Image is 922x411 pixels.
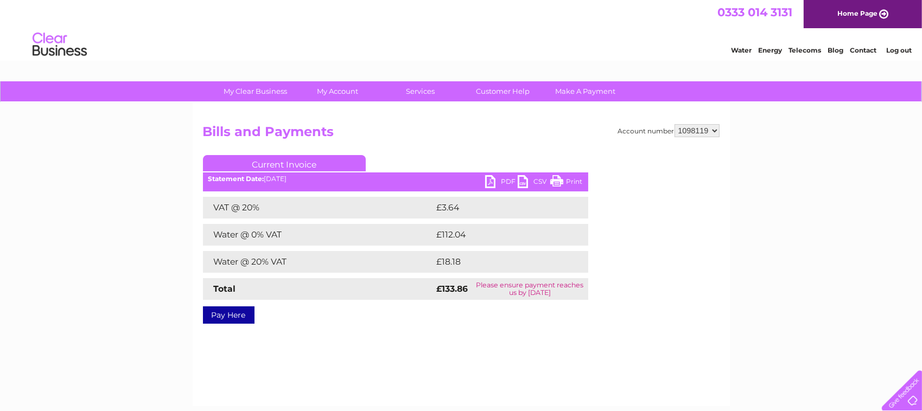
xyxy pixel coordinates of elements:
td: £112.04 [434,224,568,246]
td: Please ensure payment reaches us by [DATE] [472,278,588,300]
a: Contact [850,46,876,54]
a: 0333 014 3131 [717,5,792,19]
a: Log out [886,46,912,54]
td: £18.18 [434,251,564,273]
a: Make A Payment [541,81,630,101]
div: Account number [618,124,720,137]
td: VAT @ 20% [203,197,434,219]
a: Customer Help [458,81,548,101]
td: Water @ 0% VAT [203,224,434,246]
a: Water [731,46,752,54]
a: Energy [758,46,782,54]
a: Services [376,81,465,101]
a: PDF [485,175,518,191]
h2: Bills and Payments [203,124,720,145]
b: Statement Date: [208,175,264,183]
img: logo.png [32,28,87,61]
a: CSV [518,175,550,191]
td: £3.64 [434,197,563,219]
a: Telecoms [789,46,821,54]
a: Blog [828,46,843,54]
a: My Clear Business [211,81,300,101]
strong: £133.86 [437,284,468,294]
a: Pay Here [203,306,255,324]
div: [DATE] [203,175,588,183]
div: Clear Business is a trading name of Verastar Limited (registered in [GEOGRAPHIC_DATA] No. 3667643... [205,6,718,53]
a: Print [550,175,583,191]
a: Current Invoice [203,155,366,171]
td: Water @ 20% VAT [203,251,434,273]
a: My Account [293,81,383,101]
strong: Total [214,284,236,294]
